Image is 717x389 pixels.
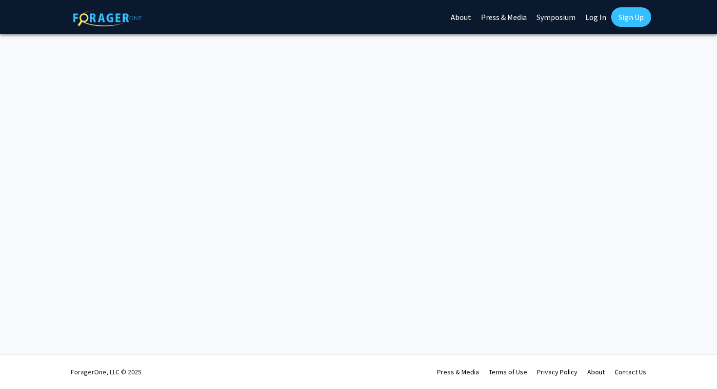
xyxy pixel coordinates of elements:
a: Terms of Use [489,368,527,376]
a: Contact Us [615,368,646,376]
a: Sign Up [611,7,651,27]
a: About [587,368,605,376]
a: Privacy Policy [537,368,578,376]
a: Press & Media [437,368,479,376]
div: ForagerOne, LLC © 2025 [71,355,141,389]
img: ForagerOne Logo [73,9,141,26]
